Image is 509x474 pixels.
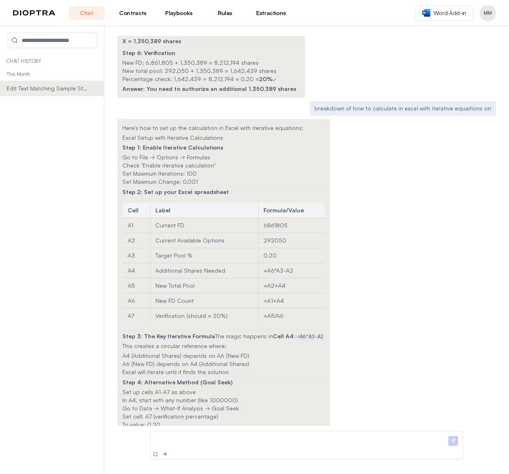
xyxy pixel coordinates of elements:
[123,218,150,233] td: A1
[123,263,150,278] td: A4
[259,218,325,233] td: 6861805
[448,436,458,446] img: Send
[122,188,229,195] strong: Step 2: Set up your Excel spreadsheet
[123,309,150,324] td: A7
[150,248,259,263] td: Target Pool %
[123,278,150,293] td: A5
[150,278,259,293] td: New Total Pool
[314,104,491,112] p: breakdown of how to calculate in excel with iterative equaitions on
[122,352,249,359] span: A4 (Additional Shares) depends on A6 (New FD)
[434,9,466,17] span: Word Add-in
[7,58,97,64] p: Chat History
[295,333,325,341] code: =A6*A3-A2
[122,49,175,56] strong: Step 6: Verification
[259,75,272,82] strong: 20%
[122,421,160,428] span: To value: 0.20
[122,368,229,375] span: Excel will iterate until it finds the solution
[151,450,159,458] button: New Conversation
[69,6,105,20] a: Chat
[259,203,325,218] th: Formula/Value
[123,293,150,309] td: A6
[259,293,325,309] td: =A1+A4
[122,75,259,82] span: Percentage check: 1,642,439 ÷ 8,212,194 = 0.20 =
[152,451,159,457] img: New Conversation
[259,263,325,278] td: =A6*A3-A2
[273,333,294,340] strong: Cell A4
[161,6,197,20] a: Playbooks
[150,309,259,324] td: Verification (should = 20%)
[115,6,151,20] a: Contracts
[13,10,55,16] img: logo
[161,450,169,458] button: Add Files
[150,203,259,218] th: Label
[150,293,259,309] td: New FD Count
[122,332,325,340] p: The magic happens in :
[122,124,325,132] p: Here's how to set up the calculation in Excel with iterative equations:
[122,333,215,340] strong: Step 3: The Key Iterative Formula
[123,248,150,263] td: A3
[422,9,430,17] img: word
[122,178,198,185] span: Set Maximum Change: 0.001
[122,144,223,151] strong: Step 1: Enable Iterative Calculations
[415,5,473,21] a: Word Add-in
[122,59,259,66] span: New FD: 6,861,805 + 1,350,389 = 8,212,194 shares
[7,84,89,93] span: Edit Text Matching Sample Style
[122,154,210,161] span: Go to File → Options → Formulas
[123,233,150,248] td: A2
[150,218,259,233] td: Current FD
[122,342,325,350] p: This creates a circular reference where:
[253,6,289,20] a: Extractions
[122,162,216,169] span: Check "Enable iterative calculation"
[122,360,249,367] span: A6 (New FD) depends on A4 (Additional Shares)
[122,37,181,44] strong: X = 1,350,389 shares
[150,263,259,278] td: Additional Shares Needed
[122,85,296,92] strong: Answer: You need to authorize an additional 1,350,389 shares
[122,170,197,177] span: Set Maximum Iterations: 100
[480,5,496,21] button: Profile menu
[259,248,325,263] td: 0.20
[122,134,325,142] h2: Excel Setup with Iterative Calculations
[122,379,232,386] strong: Step 4: Alternative Method (Goal Seek)
[259,278,325,293] td: =A2+A4
[122,405,239,412] span: Go to Data → What-If Analysis → Goal Seek
[123,203,150,218] th: Cell
[272,75,277,82] span: ✓
[259,233,325,248] td: 292050
[122,67,277,74] span: New total pool: 292,050 + 1,350,389 = 1,642,439 shares
[207,6,243,20] a: Rules
[162,451,168,457] img: Add Files
[122,413,218,420] span: Set cell: A7 (verification percentage)
[122,388,196,395] span: Set up cells A1-A7 as above
[259,309,325,324] td: =A5/A6
[122,397,238,403] span: In A4, start with any number (like 1000000)
[150,233,259,248] td: Current Available Options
